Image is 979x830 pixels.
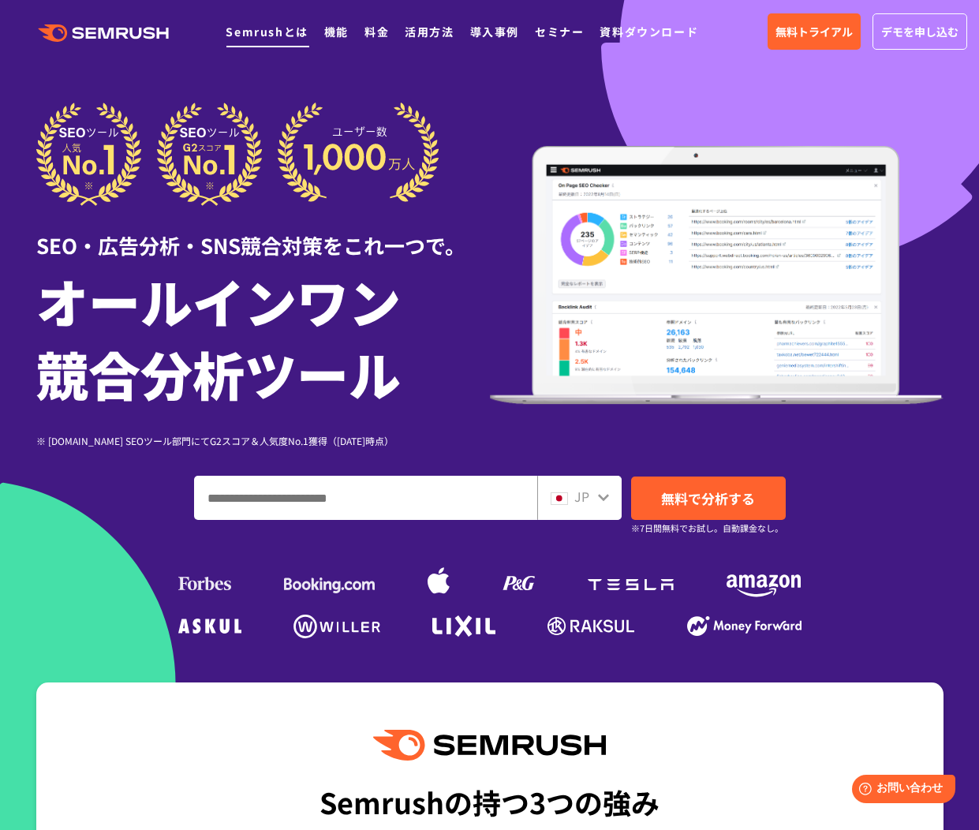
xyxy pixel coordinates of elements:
[881,23,958,40] span: デモを申し込む
[768,13,861,50] a: 無料トライアル
[36,433,490,448] div: ※ [DOMAIN_NAME] SEOツール部門にてG2スコア＆人気度No.1獲得（[DATE]時点）
[574,487,589,506] span: JP
[324,24,349,39] a: 機能
[373,730,605,761] img: Semrush
[631,521,783,536] small: ※7日間無料でお試し。自動課金なし。
[364,24,389,39] a: 料金
[36,264,490,409] h1: オールインワン 競合分析ツール
[839,768,962,813] iframe: Help widget launcher
[195,477,536,519] input: ドメイン、キーワードまたはURLを入力してください
[873,13,967,50] a: デモを申し込む
[36,206,490,260] div: SEO・広告分析・SNS競合対策をこれ一つで。
[535,24,584,39] a: セミナー
[600,24,698,39] a: 資料ダウンロード
[226,24,308,39] a: Semrushとは
[631,477,786,520] a: 無料で分析する
[470,24,519,39] a: 導入事例
[775,23,853,40] span: 無料トライアル
[405,24,454,39] a: 活用方法
[661,488,755,508] span: 無料で分析する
